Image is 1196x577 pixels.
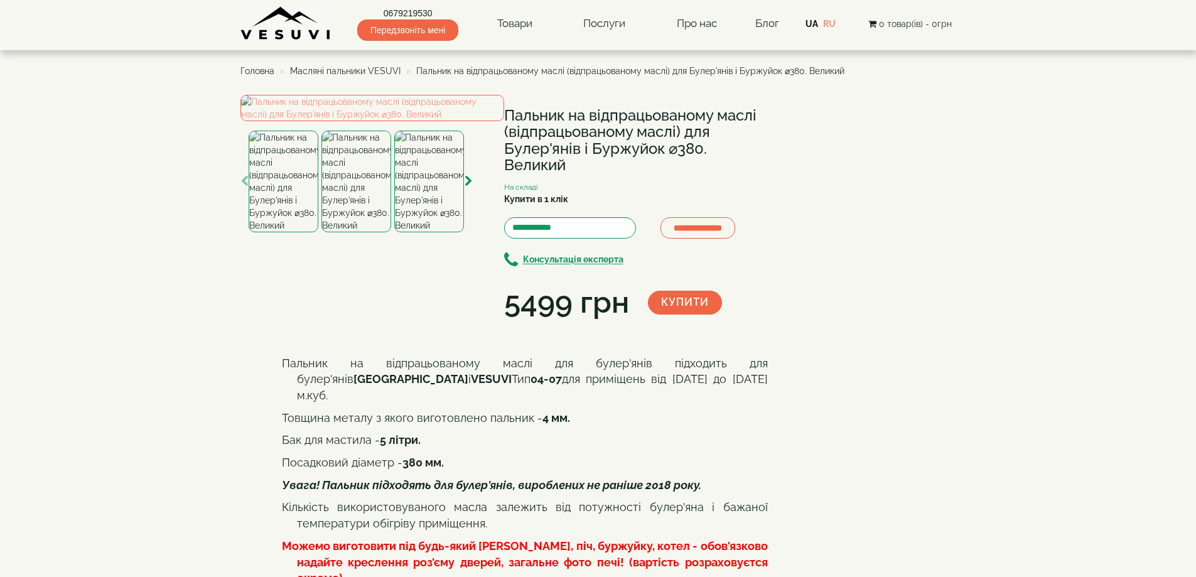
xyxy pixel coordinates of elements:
[542,411,570,424] b: 4 мм.
[402,456,444,469] b: 380 мм.
[664,9,730,38] a: Про нас
[504,183,538,191] small: На складі
[353,372,468,386] span: [GEOGRAPHIC_DATA]
[394,131,464,232] img: Пальник на відпрацьованому маслі (відпрацьованому маслі) для Булер'янів і Буржуйок ⌀380. Великий
[282,478,701,492] span: Увага! Пальник підходять для булер'янів, вироблених не раніше 2018 року.
[471,372,512,386] span: VESUVI
[416,66,844,76] span: Пальник на відпрацьованому маслі (відпрацьованому маслі) для Булер'янів і Буржуйок ⌀380. Великий
[531,372,562,386] span: 04-07
[571,9,638,38] a: Послуги
[865,17,956,31] button: 0 товар(ів) - 0грн
[290,66,401,76] a: Масляні пальники VESUVI
[805,19,818,29] a: UA
[240,95,504,121] img: Пальник на відпрацьованому маслі (відпрацьованому маслі) для Булер'янів і Буржуйок ⌀380. Великий
[648,291,722,315] button: Купити
[504,281,629,324] div: 5499 грн
[282,433,380,446] span: Бак для мастила -
[485,9,545,38] a: Товари
[282,411,570,424] span: Товщина металу з якого виготовлено пальник -
[823,19,836,29] a: RU
[380,433,421,446] b: 5 літри.
[282,500,768,530] : Кількість використовуваного масла залежить від потужності булер'яна і бажаної температури обігрів...
[755,17,779,30] a: Блог
[297,455,768,471] p: Посадковий діаметр -
[504,193,568,205] label: Купити в 1 клік
[357,19,458,41] span: Передзвоніть мені
[321,131,391,232] img: Пальник на відпрацьованому маслі (відпрацьованому маслі) для Булер'янів і Буржуйок ⌀380. Великий
[249,131,318,232] img: Пальник на відпрацьованому маслі (відпрацьованому маслі) для Булер'янів і Буржуйок ⌀380. Великий
[240,6,331,41] img: Завод VESUVI
[297,355,768,404] p: Пальник на відпрацьованому маслі для булер'янів підходить для булер'янів і Тип для приміщень від ...
[357,7,458,19] a: 0679219530
[504,107,768,174] h1: Пальник на відпрацьованому маслі (відпрацьованому маслі) для Булер'янів і Буржуйок ⌀380. Великий
[240,66,274,76] a: Головна
[523,255,623,265] b: Консультація експерта
[879,19,952,29] span: 0 товар(ів) - 0грн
